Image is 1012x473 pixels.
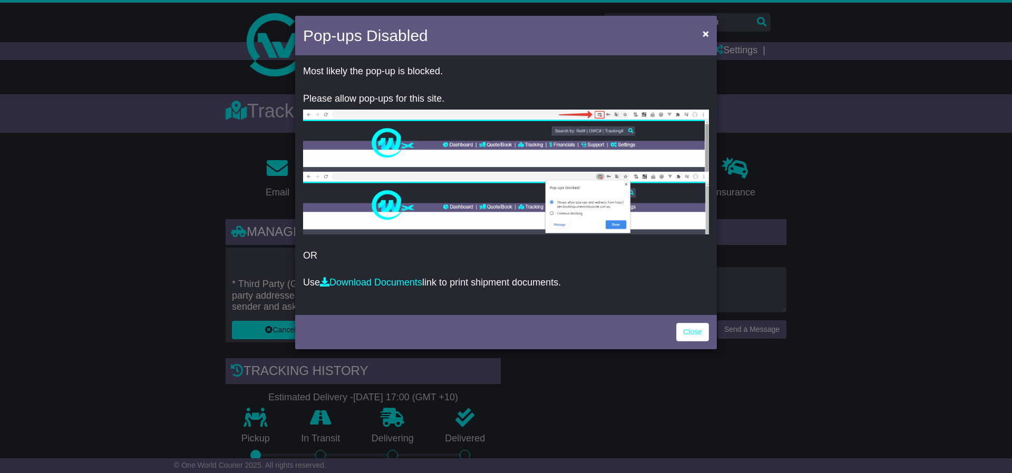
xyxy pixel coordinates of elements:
h4: Pop-ups Disabled [303,24,428,47]
div: OR [295,58,717,312]
img: allow-popup-1.png [303,110,709,172]
a: Close [676,323,709,341]
a: Download Documents [320,277,422,288]
p: Please allow pop-ups for this site. [303,93,709,105]
img: allow-popup-2.png [303,172,709,234]
p: Most likely the pop-up is blocked. [303,66,709,77]
span: × [703,27,709,40]
button: Close [697,23,714,44]
p: Use link to print shipment documents. [303,277,709,289]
